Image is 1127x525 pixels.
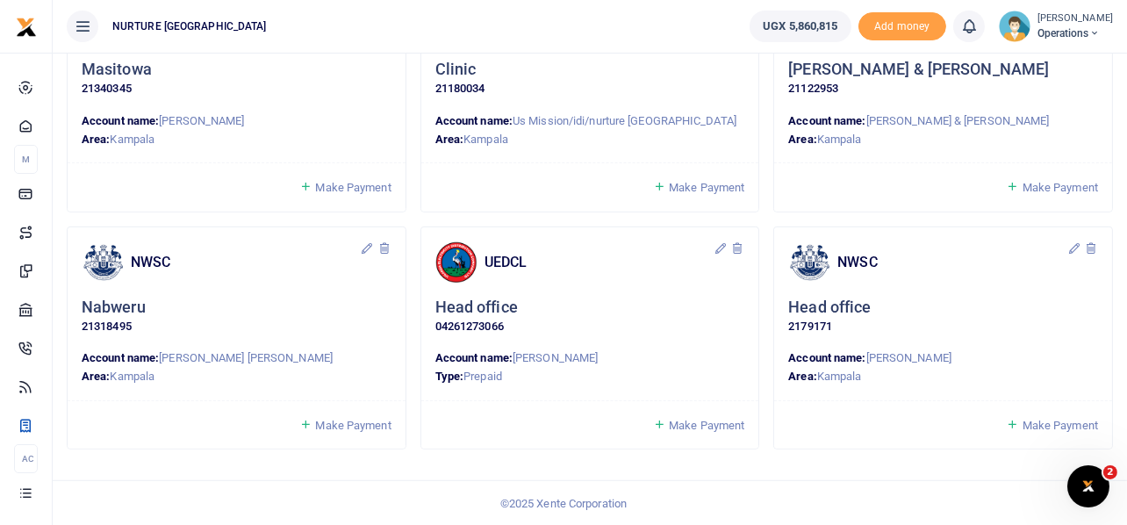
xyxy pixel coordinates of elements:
[485,253,714,272] h4: UEDCL
[1007,415,1098,435] a: Make Payment
[82,370,111,383] strong: Area:
[463,133,508,146] span: Kampala
[858,18,946,32] a: Add money
[866,114,1050,127] span: [PERSON_NAME] & [PERSON_NAME]
[82,351,159,364] strong: Account name:
[653,415,744,435] a: Make Payment
[16,17,37,38] img: logo-small
[435,318,745,336] p: 04261273066
[82,60,391,97] div: Click to update
[435,298,518,318] h5: Head office
[513,351,598,364] span: [PERSON_NAME]
[1103,465,1117,479] span: 2
[788,114,865,127] strong: Account name:
[743,11,858,42] li: Wallet ballance
[653,177,744,198] a: Make Payment
[14,145,38,174] li: M
[858,12,946,41] li: Toup your wallet
[82,298,146,318] h5: Nabweru
[999,11,1030,42] img: profile-user
[788,80,1098,98] p: 21122953
[817,370,862,383] span: Kampala
[315,419,391,432] span: Make Payment
[105,18,274,34] span: NURTURE [GEOGRAPHIC_DATA]
[315,181,391,194] span: Make Payment
[159,114,244,127] span: [PERSON_NAME]
[1023,419,1098,432] span: Make Payment
[435,60,477,80] h5: Clinic
[82,80,391,98] p: 21340345
[82,133,111,146] strong: Area:
[435,351,513,364] strong: Account name:
[159,351,333,364] span: [PERSON_NAME] [PERSON_NAME]
[435,60,745,97] div: Click to update
[299,415,391,435] a: Make Payment
[435,298,745,335] div: Click to update
[788,298,1098,335] div: Click to update
[788,318,1098,336] p: 2179171
[14,444,38,473] li: Ac
[1037,11,1113,26] small: [PERSON_NAME]
[837,253,1066,272] h4: NWSC
[513,114,736,127] span: Us Mission/idi/nurture [GEOGRAPHIC_DATA]
[866,351,951,364] span: [PERSON_NAME]
[763,18,837,35] span: UGX 5,860,815
[82,318,391,336] p: 21318495
[1007,177,1098,198] a: Make Payment
[435,114,513,127] strong: Account name:
[16,19,37,32] a: logo-small logo-large logo-large
[1067,465,1109,507] iframe: Intercom live chat
[788,133,817,146] strong: Area:
[435,133,464,146] strong: Area:
[788,351,865,364] strong: Account name:
[788,370,817,383] strong: Area:
[82,114,159,127] strong: Account name:
[463,370,502,383] span: Prepaid
[299,177,391,198] a: Make Payment
[111,133,155,146] span: Kampala
[435,80,745,98] p: 21180034
[1037,25,1113,41] span: Operations
[858,12,946,41] span: Add money
[788,298,871,318] h5: Head office
[750,11,851,42] a: UGX 5,860,815
[788,60,1049,80] h5: [PERSON_NAME] & [PERSON_NAME]
[82,60,152,80] h5: Masitowa
[435,370,464,383] strong: Type:
[669,419,744,432] span: Make Payment
[1023,181,1098,194] span: Make Payment
[131,253,360,272] h4: NWSC
[999,11,1113,42] a: profile-user [PERSON_NAME] Operations
[111,370,155,383] span: Kampala
[788,60,1098,97] div: Click to update
[817,133,862,146] span: Kampala
[669,181,744,194] span: Make Payment
[82,298,391,335] div: Click to update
